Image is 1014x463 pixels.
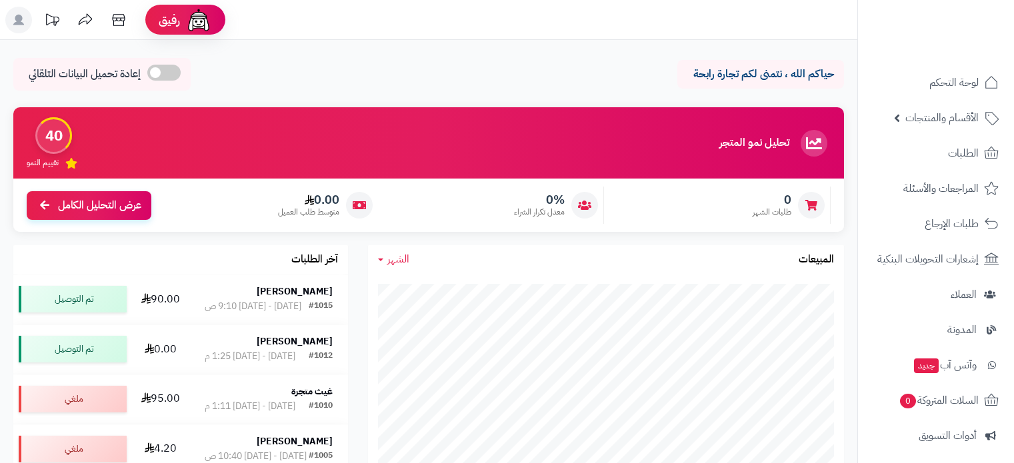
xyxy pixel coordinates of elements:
span: أدوات التسويق [919,426,977,445]
div: تم التوصيل [19,286,127,312]
span: وآتس آب [913,356,977,374]
span: رفيق [159,12,180,28]
img: ai-face.png [185,7,212,33]
span: 0% [514,193,565,207]
span: 0.00 [278,193,339,207]
h3: المبيعات [799,254,834,266]
a: تحديثات المنصة [35,7,69,37]
img: logo-2.png [923,36,1001,64]
span: المدونة [947,320,977,339]
span: متوسط طلب العميل [278,207,339,218]
span: الشهر [387,251,409,267]
a: إشعارات التحويلات البنكية [866,243,1006,275]
strong: غيث متجرة [291,384,333,398]
h3: آخر الطلبات [291,254,338,266]
span: الأقسام والمنتجات [905,109,979,127]
div: [DATE] - [DATE] 9:10 ص [205,300,301,313]
div: #1005 [309,450,333,463]
a: طلبات الإرجاع [866,208,1006,240]
span: معدل تكرار الشراء [514,207,565,218]
span: الطلبات [948,144,979,163]
span: طلبات الإرجاع [925,215,979,233]
a: المراجعات والأسئلة [866,173,1006,205]
a: وآتس آبجديد [866,349,1006,381]
span: 0 [753,193,791,207]
a: المدونة [866,314,1006,346]
div: تم التوصيل [19,336,127,362]
div: [DATE] - [DATE] 10:40 ص [205,450,307,463]
div: [DATE] - [DATE] 1:11 م [205,400,295,413]
a: العملاء [866,278,1006,310]
a: عرض التحليل الكامل [27,191,151,220]
div: #1015 [309,300,333,313]
span: المراجعات والأسئلة [903,179,979,198]
span: 0 [900,394,916,408]
span: السلات المتروكة [899,391,979,410]
a: الطلبات [866,137,1006,169]
div: [DATE] - [DATE] 1:25 م [205,350,295,363]
div: #1010 [309,400,333,413]
strong: [PERSON_NAME] [257,434,333,448]
p: حياكم الله ، نتمنى لكم تجارة رابحة [687,67,834,82]
td: 95.00 [132,374,189,424]
a: الشهر [378,252,409,267]
span: طلبات الشهر [753,207,791,218]
h3: تحليل نمو المتجر [719,137,789,149]
strong: [PERSON_NAME] [257,334,333,348]
span: إعادة تحميل البيانات التلقائي [29,67,141,82]
span: تقييم النمو [27,157,59,169]
span: عرض التحليل الكامل [58,198,141,213]
span: لوحة التحكم [929,73,979,92]
div: ملغي [19,386,127,412]
div: #1012 [309,350,333,363]
span: جديد [914,358,939,373]
td: 0.00 [132,324,189,374]
span: العملاء [951,285,977,304]
a: السلات المتروكة0 [866,384,1006,416]
div: ملغي [19,436,127,462]
a: أدوات التسويق [866,420,1006,452]
span: إشعارات التحويلات البنكية [877,250,979,268]
a: لوحة التحكم [866,67,1006,99]
strong: [PERSON_NAME] [257,284,333,298]
td: 90.00 [132,274,189,324]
